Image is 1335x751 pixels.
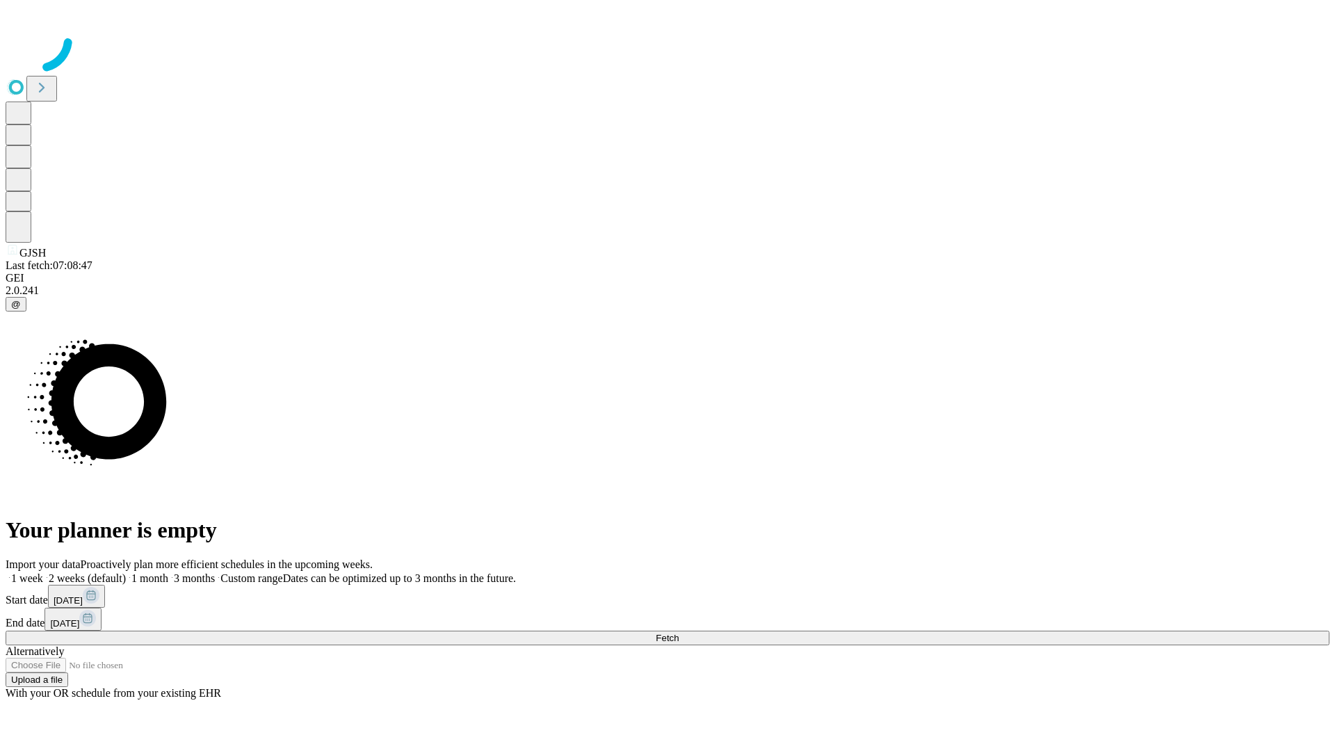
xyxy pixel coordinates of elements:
[6,517,1329,543] h1: Your planner is empty
[131,572,168,584] span: 1 month
[50,618,79,629] span: [DATE]
[6,297,26,312] button: @
[6,645,64,657] span: Alternatively
[174,572,215,584] span: 3 months
[54,595,83,606] span: [DATE]
[656,633,679,643] span: Fetch
[11,572,43,584] span: 1 week
[6,608,1329,631] div: End date
[6,631,1329,645] button: Fetch
[49,572,126,584] span: 2 weeks (default)
[48,585,105,608] button: [DATE]
[19,247,46,259] span: GJSH
[6,259,92,271] span: Last fetch: 07:08:47
[6,558,81,570] span: Import your data
[44,608,102,631] button: [DATE]
[6,585,1329,608] div: Start date
[6,687,221,699] span: With your OR schedule from your existing EHR
[6,284,1329,297] div: 2.0.241
[6,272,1329,284] div: GEI
[6,672,68,687] button: Upload a file
[220,572,282,584] span: Custom range
[11,299,21,309] span: @
[81,558,373,570] span: Proactively plan more efficient schedules in the upcoming weeks.
[283,572,516,584] span: Dates can be optimized up to 3 months in the future.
